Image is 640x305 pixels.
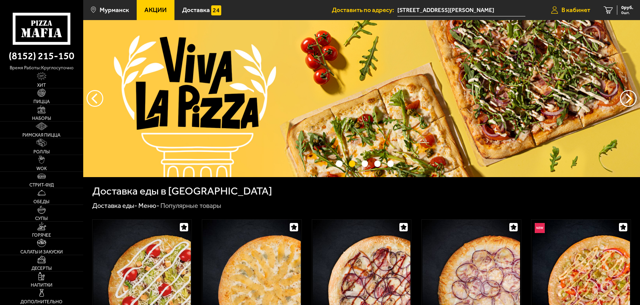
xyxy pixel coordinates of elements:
[349,160,355,167] button: точки переключения
[561,7,590,13] span: В кабинет
[29,183,54,187] span: Стрит-фуд
[32,233,51,238] span: Горячее
[33,150,50,154] span: Роллы
[535,223,545,233] img: Новинка
[32,116,51,121] span: Наборы
[100,7,129,13] span: Мурманск
[620,90,637,107] button: предыдущий
[36,166,47,171] span: WOK
[397,4,525,16] input: Ваш адрес доставки
[621,11,633,15] span: 0 шт.
[387,160,394,167] button: точки переключения
[182,7,210,13] span: Доставка
[33,99,50,104] span: Пицца
[397,4,525,16] span: Мурманск, улица Капитана Маклакова, 51, подъезд 1
[92,202,137,210] a: Доставка еды-
[332,7,397,13] span: Доставить по адресу:
[621,5,633,10] span: 0 руб.
[20,250,63,254] span: Салаты и закуски
[374,160,381,167] button: точки переключения
[33,200,49,204] span: Обеды
[362,160,368,167] button: точки переключения
[37,83,46,88] span: Хит
[20,300,62,304] span: Дополнительно
[138,202,159,210] a: Меню-
[31,283,52,288] span: Напитки
[35,216,48,221] span: Супы
[211,5,221,15] img: 15daf4d41897b9f0e9f617042186c801.svg
[92,186,272,197] h1: Доставка еды в [GEOGRAPHIC_DATA]
[336,160,342,167] button: точки переключения
[87,90,103,107] button: следующий
[31,266,52,271] span: Десерты
[144,7,167,13] span: Акции
[22,133,60,138] span: Римская пицца
[160,202,221,210] div: Популярные товары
